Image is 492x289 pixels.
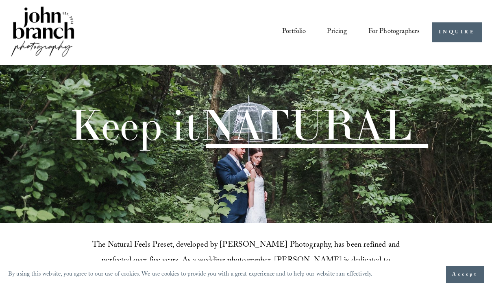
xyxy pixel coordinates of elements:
span: For Photographers [368,26,420,39]
h1: Keep it [70,104,412,146]
button: Accept [446,266,484,283]
span: Accept [452,271,478,279]
span: NATURAL [200,98,412,151]
a: Pricing [327,25,347,40]
a: folder dropdown [368,25,420,40]
p: By using this website, you agree to our use of cookies. We use cookies to provide you with a grea... [8,269,372,281]
a: INQUIRE [432,22,482,42]
img: John Branch IV Photography [10,5,76,60]
a: Portfolio [282,25,306,40]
